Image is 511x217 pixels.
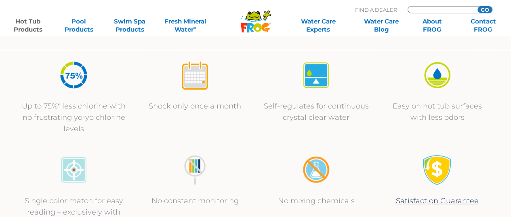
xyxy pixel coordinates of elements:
[143,195,248,206] p: No constant monitoring
[59,17,99,34] a: PoolProducts
[180,60,210,90] img: icon-atease-shock-once
[59,155,89,185] img: icon-atease-color-match
[463,17,503,34] a: ContactFROG
[8,17,48,34] a: Hot TubProducts
[422,60,452,90] img: icon-atease-easy-on
[264,195,369,206] p: No mixing chemicals
[301,155,331,185] img: no-mixing1
[422,155,452,185] img: Satisfaction Guarantee Icon
[193,25,197,30] sup: ∞
[180,155,210,185] img: no-constant-monitoring1
[301,60,331,90] img: icon-atease-self-regulates
[385,100,490,123] p: Easy on hot tub surfaces with less odors
[362,17,401,34] a: Water CareBlog
[264,100,369,123] p: Self-regulates for continuous crystal clear water
[161,17,210,34] a: Fresh MineralWater∞
[396,196,479,205] a: Satisfaction Guarantee
[143,100,248,112] p: Shock only once a month
[355,6,397,13] p: Find A Dealer
[414,6,469,13] input: Zip Code Form
[286,17,350,34] a: Water CareExperts
[59,60,89,90] img: icon-atease-75percent-less
[412,17,452,34] a: AboutFROG
[21,100,126,134] p: Up to 75%* less chlorine with no frustrating yo-yo chlorine levels
[477,6,492,13] input: GO
[110,17,149,34] a: Swim SpaProducts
